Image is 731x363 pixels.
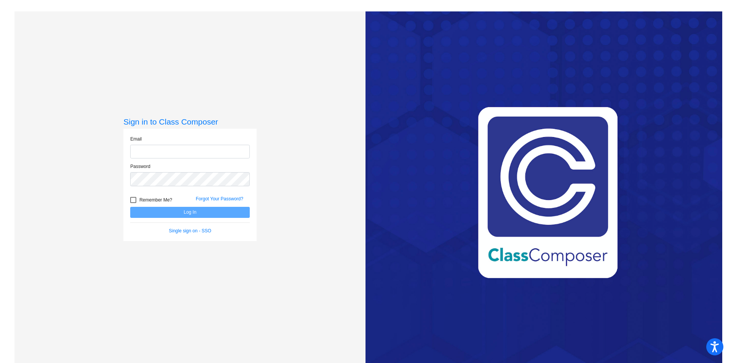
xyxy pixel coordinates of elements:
a: Single sign on - SSO [169,228,211,233]
h3: Sign in to Class Composer [123,117,257,126]
span: Remember Me? [139,195,172,205]
a: Forgot Your Password? [196,196,243,201]
label: Email [130,136,142,142]
label: Password [130,163,150,170]
button: Log In [130,207,250,218]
